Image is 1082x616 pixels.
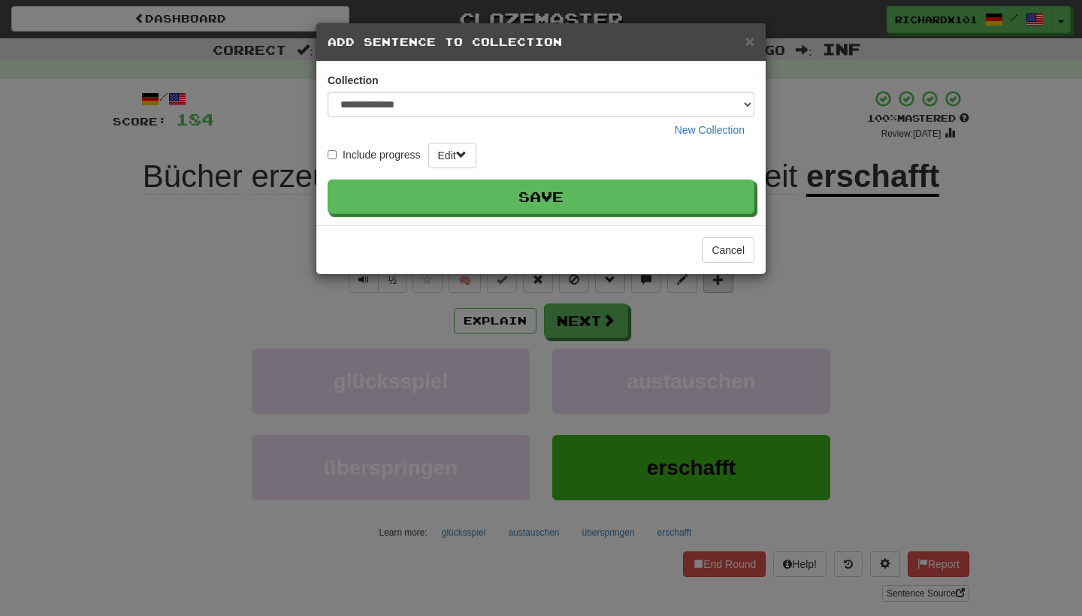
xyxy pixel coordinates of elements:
label: Include progress [328,147,421,162]
h5: Add Sentence to Collection [328,35,754,50]
button: Close [745,33,754,49]
label: Collection [328,73,379,88]
button: Cancel [702,237,754,263]
button: Edit [428,143,476,168]
button: New Collection [665,117,754,143]
input: Include progress [328,150,337,159]
span: × [745,32,754,50]
button: Save [328,180,754,214]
